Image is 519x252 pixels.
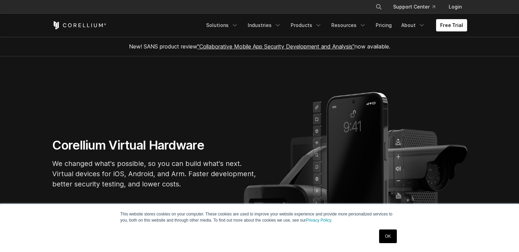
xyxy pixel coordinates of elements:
a: Pricing [372,19,396,31]
a: "Collaborative Mobile App Security Development and Analysis" [197,43,355,50]
a: Products [287,19,326,31]
a: OK [379,229,397,243]
a: Solutions [202,19,242,31]
p: We changed what's possible, so you can build what's next. Virtual devices for iOS, Android, and A... [52,158,257,189]
a: Corellium Home [52,21,106,29]
div: Navigation Menu [202,19,467,31]
p: This website stores cookies on your computer. These cookies are used to improve your website expe... [120,211,399,223]
a: Login [443,1,467,13]
button: Search [373,1,385,13]
a: Privacy Policy. [306,218,332,223]
a: About [397,19,429,31]
a: Free Trial [436,19,467,31]
a: Support Center [388,1,441,13]
a: Industries [244,19,285,31]
span: New! SANS product review now available. [129,43,390,50]
a: Resources [327,19,370,31]
div: Navigation Menu [367,1,467,13]
h1: Corellium Virtual Hardware [52,138,257,153]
